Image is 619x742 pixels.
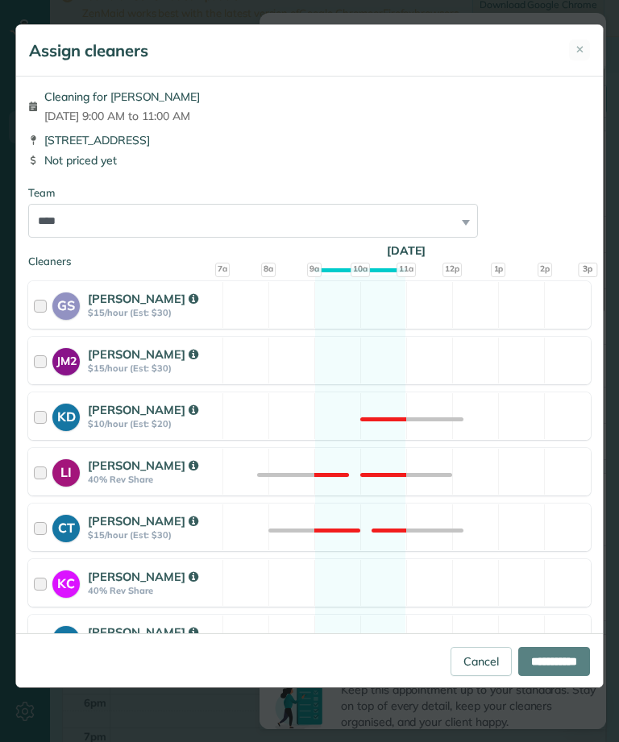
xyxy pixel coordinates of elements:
[44,89,200,105] span: Cleaning for [PERSON_NAME]
[52,459,80,482] strong: LI
[88,585,218,596] strong: 40% Rev Share
[575,42,584,57] span: ✕
[28,132,591,148] div: [STREET_ADDRESS]
[44,108,200,124] span: [DATE] 9:00 AM to 11:00 AM
[52,348,80,370] strong: JM2
[52,570,80,593] strong: KC
[88,624,197,640] strong: [PERSON_NAME]
[28,152,591,168] div: Not priced yet
[88,418,218,429] strong: $10/hour (Est: $20)
[88,529,218,541] strong: $15/hour (Est: $30)
[52,626,80,649] strong: LJ
[88,402,197,417] strong: [PERSON_NAME]
[88,513,197,529] strong: [PERSON_NAME]
[29,39,148,62] h5: Assign cleaners
[88,569,197,584] strong: [PERSON_NAME]
[52,515,80,537] strong: CT
[52,404,80,426] strong: KD
[88,474,218,485] strong: 40% Rev Share
[88,291,197,306] strong: [PERSON_NAME]
[28,185,591,201] div: Team
[88,363,218,374] strong: $15/hour (Est: $30)
[28,254,591,259] div: Cleaners
[88,458,197,473] strong: [PERSON_NAME]
[88,307,218,318] strong: $15/hour (Est: $30)
[52,292,80,315] strong: GS
[451,647,512,676] a: Cancel
[88,346,197,362] strong: [PERSON_NAME]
